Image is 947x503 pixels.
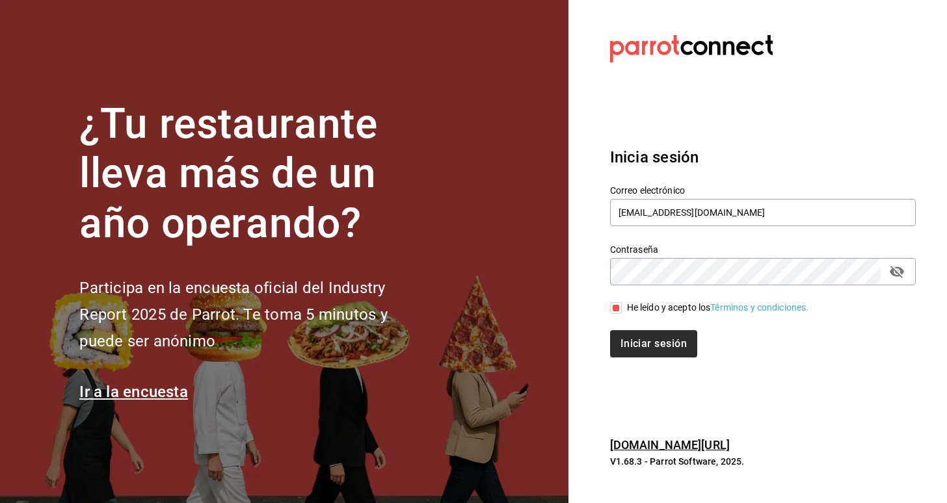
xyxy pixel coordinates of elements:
h2: Participa en la encuesta oficial del Industry Report 2025 de Parrot. Te toma 5 minutos y puede se... [79,275,431,354]
button: passwordField [886,261,908,283]
h1: ¿Tu restaurante lleva más de un año operando? [79,99,431,249]
a: [DOMAIN_NAME][URL] [610,438,730,452]
div: He leído y acepto los [627,301,809,315]
a: Términos y condiciones. [710,302,808,313]
label: Contraseña [610,244,916,253]
p: V1.68.3 - Parrot Software, 2025. [610,455,916,468]
label: Correo electrónico [610,185,916,194]
a: Ir a la encuesta [79,383,188,401]
button: Iniciar sesión [610,330,697,357]
input: Ingresa tu correo electrónico [610,199,916,226]
h3: Inicia sesión [610,146,916,169]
